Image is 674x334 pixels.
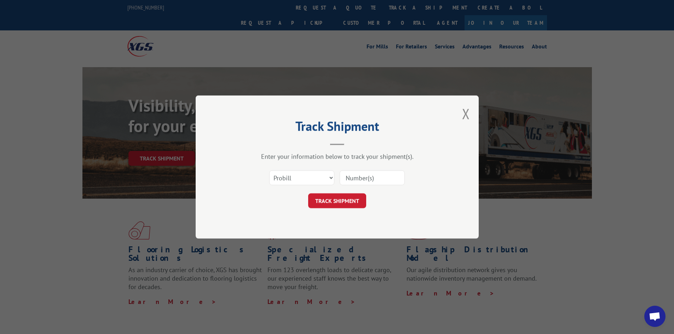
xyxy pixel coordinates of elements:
button: Close modal [462,104,470,123]
input: Number(s) [340,170,405,185]
div: Enter your information below to track your shipment(s). [231,152,443,160]
div: Open chat [644,306,666,327]
h2: Track Shipment [231,121,443,135]
button: TRACK SHIPMENT [308,193,366,208]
